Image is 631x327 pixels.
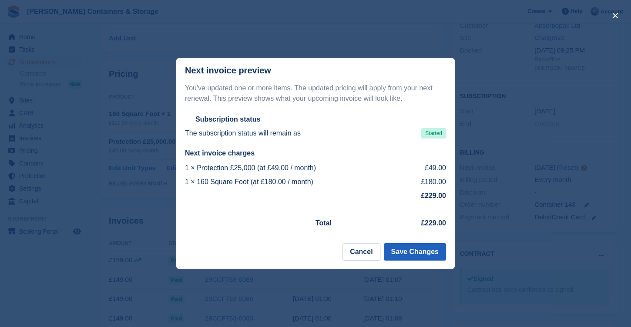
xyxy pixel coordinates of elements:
[608,9,622,23] button: close
[185,175,404,189] td: 1 × 160 Square Foot (at £180.00 / month)
[185,128,301,139] p: The subscription status will remain as
[421,219,446,227] strong: £229.00
[404,175,446,189] td: £180.00
[185,149,446,158] h2: Next invoice charges
[342,243,380,261] button: Cancel
[185,66,271,76] p: Next invoice preview
[421,128,446,139] span: Started
[185,83,446,104] p: You've updated one or more items. The updated pricing will apply from your next renewal. This pre...
[404,161,446,175] td: £49.00
[421,192,446,199] strong: £229.00
[195,115,260,124] h2: Subscription status
[185,161,404,175] td: 1 × Protection £25,000 (at £49.00 / month)
[384,243,446,261] button: Save Changes
[315,219,332,227] strong: Total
